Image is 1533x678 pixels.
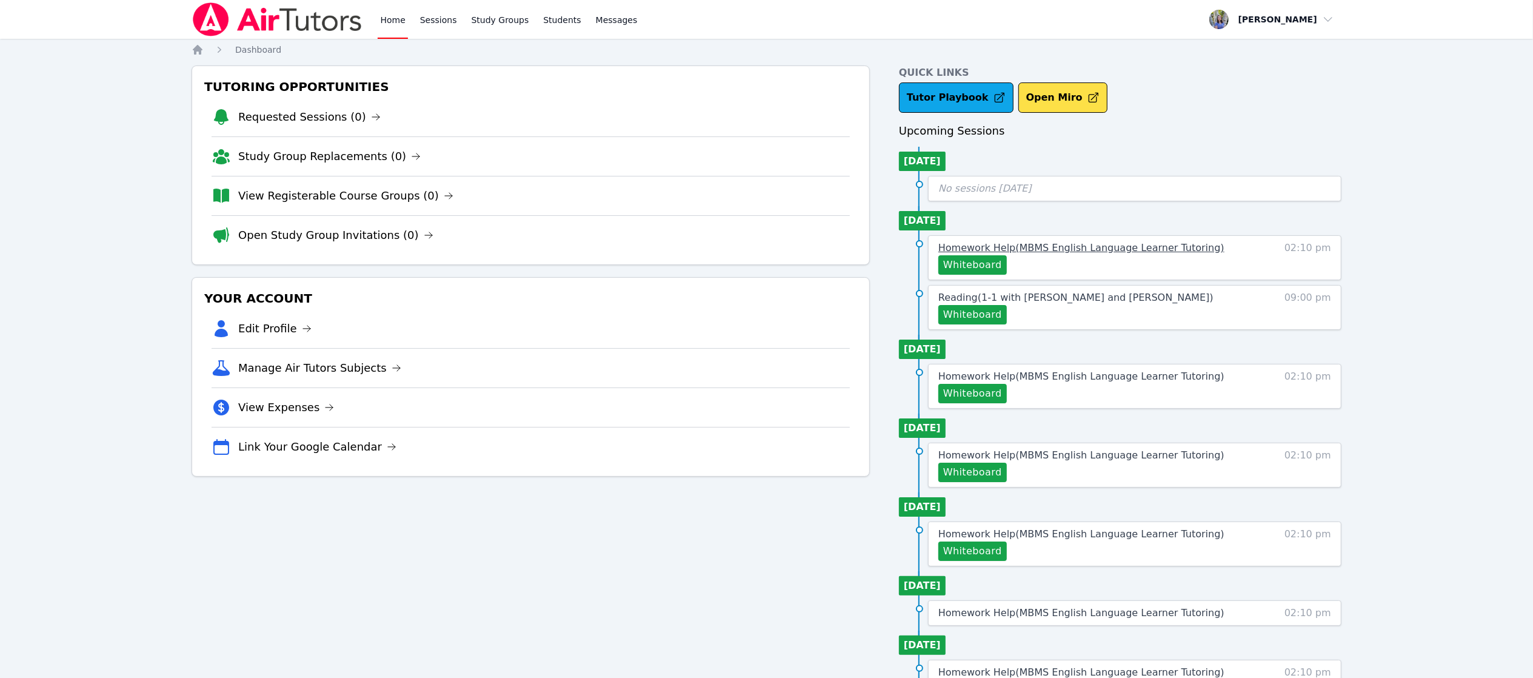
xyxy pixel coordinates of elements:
a: Homework Help(MBMS English Language Learner Tutoring) [938,369,1224,384]
a: Reading(1-1 with [PERSON_NAME] and [PERSON_NAME]) [938,290,1214,305]
span: Homework Help ( MBMS English Language Learner Tutoring ) [938,528,1224,540]
span: Homework Help ( MBMS English Language Learner Tutoring ) [938,666,1224,678]
a: Requested Sessions (0) [238,109,381,126]
li: [DATE] [899,497,946,517]
span: 02:10 pm [1284,241,1331,275]
a: Tutor Playbook [899,82,1014,113]
li: [DATE] [899,636,946,655]
button: Whiteboard [938,542,1007,561]
a: Study Group Replacements (0) [238,148,421,165]
button: Whiteboard [938,463,1007,482]
span: Homework Help ( MBMS English Language Learner Tutoring ) [938,449,1224,461]
nav: Breadcrumb [192,44,1341,56]
a: Open Study Group Invitations (0) [238,227,433,244]
li: [DATE] [899,576,946,596]
span: 02:10 pm [1284,448,1331,482]
span: Homework Help ( MBMS English Language Learner Tutoring ) [938,607,1224,619]
span: Homework Help ( MBMS English Language Learner Tutoring ) [938,371,1224,382]
h3: Your Account [202,287,860,309]
span: Homework Help ( MBMS English Language Learner Tutoring ) [938,242,1224,253]
span: 09:00 pm [1284,290,1331,324]
li: [DATE] [899,418,946,438]
button: Whiteboard [938,255,1007,275]
a: Homework Help(MBMS English Language Learner Tutoring) [938,448,1224,463]
li: [DATE] [899,340,946,359]
span: Reading ( 1-1 with [PERSON_NAME] and [PERSON_NAME] ) [938,292,1214,303]
h3: Upcoming Sessions [899,123,1341,139]
a: View Expenses [238,399,334,416]
span: 02:10 pm [1284,606,1331,620]
span: 02:10 pm [1284,527,1331,561]
a: Homework Help(MBMS English Language Learner Tutoring) [938,241,1224,255]
h3: Tutoring Opportunities [202,76,860,98]
a: Homework Help(MBMS English Language Learner Tutoring) [938,606,1224,620]
a: Dashboard [235,44,281,56]
a: Manage Air Tutors Subjects [238,360,401,377]
li: [DATE] [899,152,946,171]
a: Homework Help(MBMS English Language Learner Tutoring) [938,527,1224,542]
h4: Quick Links [899,65,1341,80]
span: Dashboard [235,45,281,55]
a: Edit Profile [238,320,312,337]
span: No sessions [DATE] [938,183,1032,194]
a: Link Your Google Calendar [238,438,396,455]
span: 02:10 pm [1284,369,1331,403]
button: Whiteboard [938,384,1007,403]
button: Open Miro [1018,82,1107,113]
span: Messages [596,14,638,26]
img: Air Tutors [192,2,363,36]
li: [DATE] [899,211,946,230]
button: Whiteboard [938,305,1007,324]
a: View Registerable Course Groups (0) [238,187,453,204]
